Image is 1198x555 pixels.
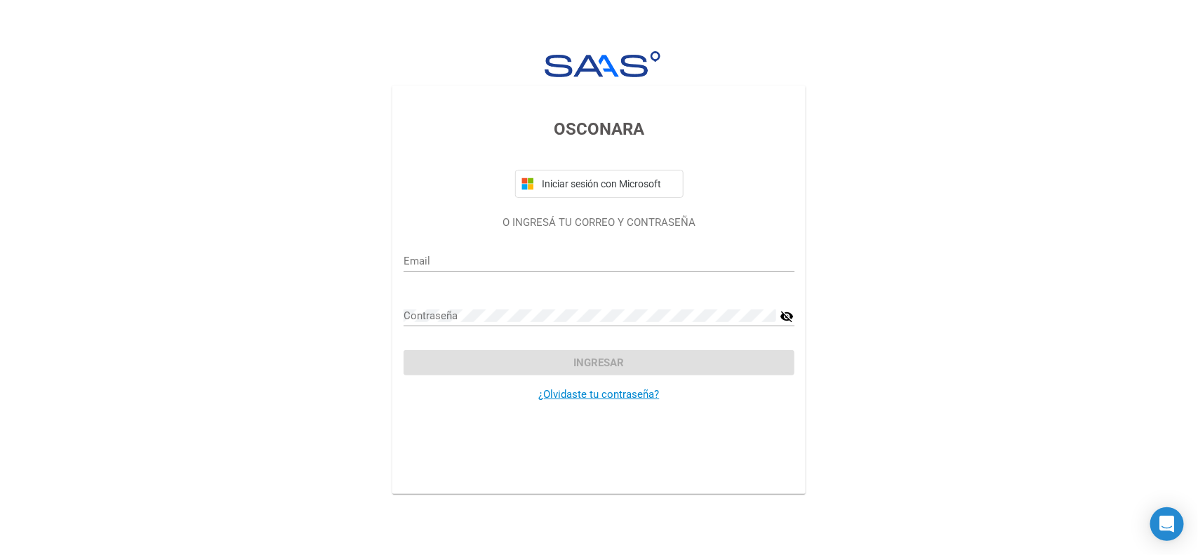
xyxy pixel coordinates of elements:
span: Iniciar sesión con Microsoft [540,178,677,189]
button: Ingresar [404,350,794,375]
span: Ingresar [574,356,625,369]
button: Iniciar sesión con Microsoft [515,170,684,198]
div: Open Intercom Messenger [1150,507,1184,541]
h3: OSCONARA [404,116,794,142]
a: ¿Olvidaste tu contraseña? [539,388,660,401]
p: O INGRESÁ TU CORREO Y CONTRASEÑA [404,215,794,231]
mat-icon: visibility_off [780,308,794,325]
